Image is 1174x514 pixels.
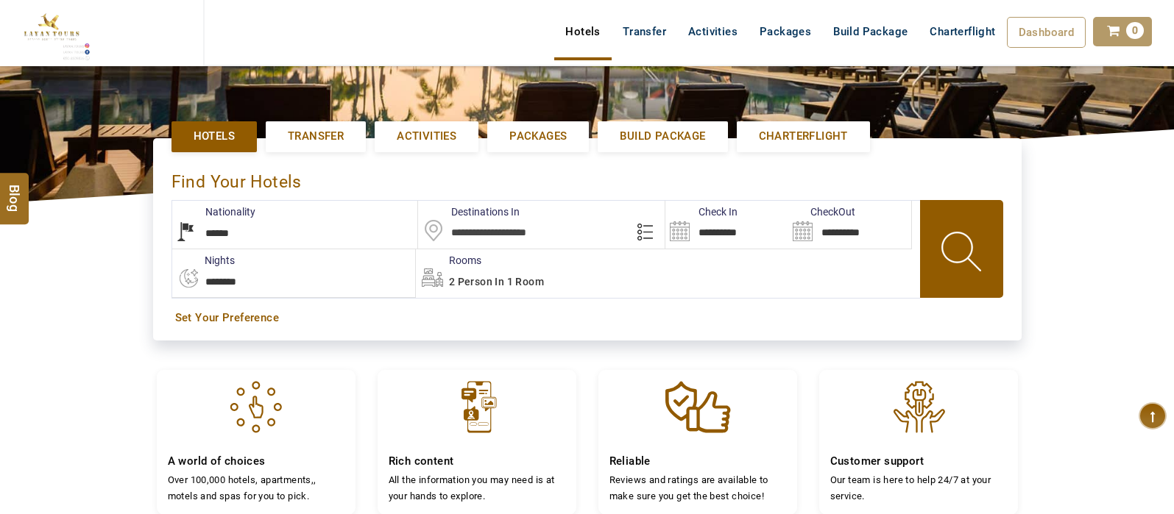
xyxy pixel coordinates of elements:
span: Blog [5,184,24,196]
label: nights [171,253,235,268]
img: The Royal Line Holidays [11,6,91,62]
a: Charterflight [737,121,870,151]
a: Transfer [612,17,677,46]
a: Transfer [266,121,366,151]
a: 0 [1093,17,1152,46]
span: Dashboard [1019,26,1075,39]
input: Search [665,201,788,249]
span: 2 Person in 1 Room [449,276,544,288]
p: All the information you may need is at your hands to explore. [389,472,565,504]
a: Build Package [822,17,919,46]
p: Reviews and ratings are available to make sure you get the best choice! [609,472,786,504]
a: Packages [749,17,822,46]
a: Hotels [554,17,611,46]
a: Packages [487,121,589,151]
span: Transfer [288,129,344,144]
a: Charterflight [919,17,1006,46]
span: Build Package [620,129,705,144]
span: Activities [397,129,456,144]
h4: Rich content [389,454,565,468]
span: Hotels [194,129,235,144]
span: Charterflight [930,25,995,38]
label: Check In [665,204,738,219]
h4: Reliable [609,454,786,468]
label: Nationality [172,204,255,219]
a: Build Package [598,121,727,151]
h4: A world of choices [168,454,344,468]
h4: Customer support [830,454,1007,468]
div: Find Your Hotels [171,157,1003,200]
a: Hotels [171,121,257,151]
input: Search [788,201,911,249]
label: CheckOut [788,204,855,219]
a: Activities [375,121,478,151]
span: Packages [509,129,567,144]
label: Destinations In [418,204,520,219]
p: Our team is here to help 24/7 at your service. [830,472,1007,504]
p: Over 100,000 hotels, apartments,, motels and spas for you to pick. [168,472,344,504]
a: Activities [677,17,749,46]
label: Rooms [416,253,481,268]
a: Set Your Preference [175,310,1000,326]
span: 0 [1126,22,1144,39]
span: Charterflight [759,129,848,144]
